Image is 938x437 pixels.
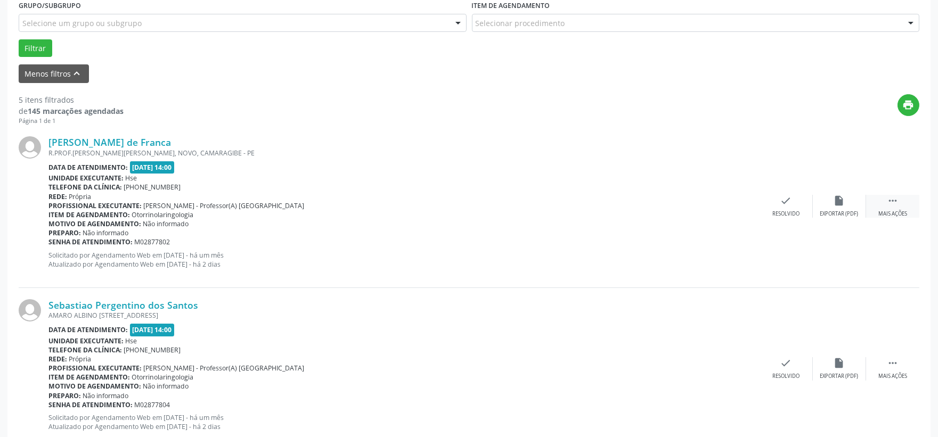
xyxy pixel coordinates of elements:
[48,163,128,172] b: Data de atendimento:
[48,228,81,237] b: Preparo:
[878,210,907,218] div: Mais ações
[130,161,175,174] span: [DATE] 14:00
[48,311,760,320] div: AMARO ALBINO [STREET_ADDRESS]
[132,373,194,382] span: Otorrinolaringologia
[48,345,122,354] b: Telefone da clínica:
[48,382,141,391] b: Motivo de agendamento:
[820,210,859,218] div: Exportar (PDF)
[135,400,170,409] span: M02877804
[48,354,67,364] b: Rede:
[48,364,142,373] b: Profissional executante:
[19,299,41,321] img: img
[48,183,122,192] b: Telefone da clínica:
[19,136,41,159] img: img
[71,68,83,79] i: keyboard_arrow_up
[48,400,133,409] b: Senha de atendimento:
[887,195,899,207] i: 
[48,325,128,334] b: Data de atendimento:
[19,64,89,83] button: Menos filtroskeyboard_arrow_up
[898,94,919,116] button: print
[834,195,845,207] i: insert_drive_file
[124,345,181,354] span: [PHONE_NUMBER]
[135,237,170,246] span: M02877802
[48,373,130,382] b: Item de agendamento:
[48,299,198,311] a: Sebastiao Pergentino dos Santos
[48,149,760,158] div: R.PROF.[PERSON_NAME][PERSON_NAME], NOVO, CAMARAGIBE - PE
[144,364,305,373] span: [PERSON_NAME] - Professor(A) [GEOGRAPHIC_DATA]
[48,413,760,431] p: Solicitado por Agendamento Web em [DATE] - há um mês Atualizado por Agendamento Web em [DATE] - h...
[19,105,124,117] div: de
[19,39,52,57] button: Filtrar
[143,219,189,228] span: Não informado
[69,354,92,364] span: Própria
[83,391,129,400] span: Não informado
[48,174,124,183] b: Unidade executante:
[132,210,194,219] span: Otorrinolaringologia
[22,18,142,29] span: Selecione um grupo ou subgrupo
[48,251,760,269] p: Solicitado por Agendamento Web em [DATE] - há um mês Atualizado por Agendamento Web em [DATE] - h...
[820,373,859,380] div: Exportar (PDF)
[476,18,565,29] span: Selecionar procedimento
[48,201,142,210] b: Profissional executante:
[878,373,907,380] div: Mais ações
[48,210,130,219] b: Item de agendamento:
[834,357,845,369] i: insert_drive_file
[130,324,175,336] span: [DATE] 14:00
[48,336,124,345] b: Unidade executante:
[48,219,141,228] b: Motivo de agendamento:
[124,183,181,192] span: [PHONE_NUMBER]
[48,237,133,246] b: Senha de atendimento:
[83,228,129,237] span: Não informado
[143,382,189,391] span: Não informado
[126,336,137,345] span: Hse
[48,391,81,400] b: Preparo:
[780,357,792,369] i: check
[780,195,792,207] i: check
[903,99,915,111] i: print
[887,357,899,369] i: 
[19,94,124,105] div: 5 itens filtrados
[772,210,800,218] div: Resolvido
[69,192,92,201] span: Própria
[48,136,171,148] a: [PERSON_NAME] de Franca
[144,201,305,210] span: [PERSON_NAME] - Professor(A) [GEOGRAPHIC_DATA]
[48,192,67,201] b: Rede:
[126,174,137,183] span: Hse
[28,106,124,116] strong: 145 marcações agendadas
[19,117,124,126] div: Página 1 de 1
[772,373,800,380] div: Resolvido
